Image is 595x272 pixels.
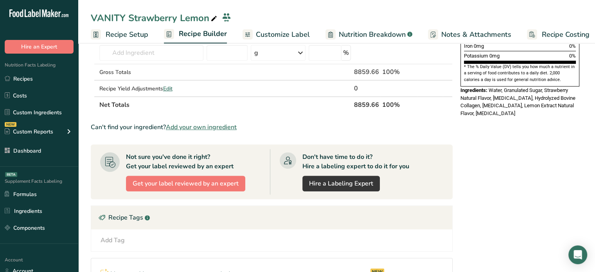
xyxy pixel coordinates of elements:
[164,25,227,44] a: Recipe Builder
[464,43,473,49] span: Iron
[428,26,511,43] a: Notes & Attachments
[325,26,412,43] a: Nutrition Breakdown
[474,43,484,49] span: 0mg
[382,67,415,77] div: 100%
[460,87,487,93] span: Ingredients:
[106,29,148,40] span: Recipe Setup
[489,53,500,59] span: 0mg
[542,29,590,40] span: Recipe Costing
[91,26,148,43] a: Recipe Setup
[91,206,452,229] div: Recipe Tags
[352,96,381,113] th: 8859.66
[91,122,453,132] div: Can't find your ingredient?
[5,122,16,127] div: NEW
[166,122,237,132] span: Add your own ingredient
[381,96,417,113] th: 100%
[256,29,310,40] span: Customize Label
[464,64,576,83] section: * The % Daily Value (DV) tells you how much a nutrient in a serving of food contributes to a dail...
[179,29,227,39] span: Recipe Builder
[339,29,406,40] span: Nutrition Breakdown
[163,85,173,92] span: Edit
[441,29,511,40] span: Notes & Attachments
[302,176,380,191] a: Hire a Labeling Expert
[527,26,590,43] a: Recipe Costing
[101,236,125,245] div: Add Tag
[99,68,203,76] div: Gross Totals
[99,45,203,61] input: Add Ingredient
[569,53,576,59] span: 0%
[5,172,17,177] div: BETA
[126,176,245,191] button: Get your label reviewed by an expert
[354,84,379,93] div: 0
[243,26,310,43] a: Customize Label
[302,152,409,171] div: Don't have time to do it? Hire a labeling expert to do it for you
[254,48,258,58] div: g
[99,85,203,93] div: Recipe Yield Adjustments
[354,67,379,77] div: 8859.66
[133,179,239,188] span: Get your label reviewed by an expert
[5,40,74,54] button: Hire an Expert
[568,245,587,264] div: Open Intercom Messenger
[126,152,234,171] div: Not sure you've done it right? Get your label reviewed by an expert
[460,87,575,116] span: Water, Granulated Sugar, Strawberry Natural Flavor, [MEDICAL_DATA], Hydrolyzed Bovine Collagen, [...
[98,96,352,113] th: Net Totals
[464,53,488,59] span: Potassium
[569,43,576,49] span: 0%
[91,11,219,25] div: VANITY Strawberry Lemon
[5,128,53,136] div: Custom Reports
